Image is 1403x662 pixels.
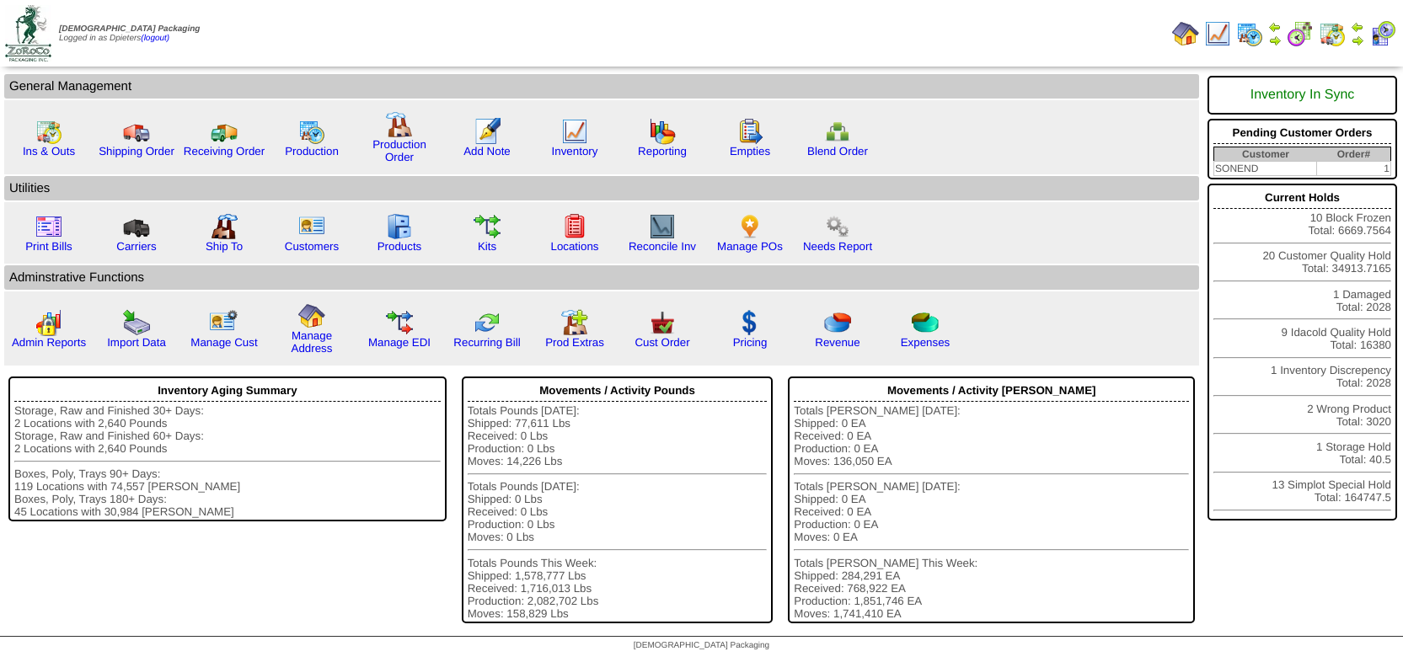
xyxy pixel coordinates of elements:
a: Reporting [638,145,687,157]
div: Movements / Activity Pounds [468,380,768,402]
img: customers.gif [298,213,325,240]
a: Manage Cust [190,336,257,349]
img: prodextras.gif [561,309,588,336]
img: calendarprod.gif [298,118,325,145]
div: Totals [PERSON_NAME] [DATE]: Shipped: 0 EA Received: 0 EA Production: 0 EA Moves: 136,050 EA Tota... [794,404,1189,620]
img: arrowright.gif [1268,34,1282,47]
div: Current Holds [1213,187,1391,209]
img: line_graph.gif [1204,20,1231,47]
span: [DEMOGRAPHIC_DATA] Packaging [59,24,200,34]
div: Inventory In Sync [1213,79,1391,111]
a: Locations [550,240,598,253]
div: Movements / Activity [PERSON_NAME] [794,380,1189,402]
a: Print Bills [25,240,72,253]
th: Customer [1214,147,1317,162]
img: factory.gif [386,111,413,138]
td: General Management [4,74,1199,99]
a: Needs Report [803,240,872,253]
div: Totals Pounds [DATE]: Shipped: 77,611 Lbs Received: 0 Lbs Production: 0 Lbs Moves: 14,226 Lbs Tot... [468,404,768,620]
a: Ins & Outs [23,145,75,157]
img: calendarinout.gif [35,118,62,145]
img: arrowleft.gif [1268,20,1282,34]
img: managecust.png [209,309,240,336]
img: edi.gif [386,309,413,336]
img: workorder.gif [736,118,763,145]
a: Reconcile Inv [629,240,696,253]
img: arrowright.gif [1351,34,1364,47]
img: workflow.gif [474,213,501,240]
a: Receiving Order [184,145,265,157]
span: [DEMOGRAPHIC_DATA] Packaging [634,641,769,650]
a: Manage EDI [368,336,431,349]
th: Order# [1317,147,1391,162]
img: calendarcustomer.gif [1369,20,1396,47]
a: Manage POs [717,240,783,253]
a: Production [285,145,339,157]
img: arrowleft.gif [1351,20,1364,34]
a: Inventory [552,145,598,157]
a: Recurring Bill [453,336,520,349]
a: Prod Extras [545,336,604,349]
a: Blend Order [807,145,868,157]
img: reconcile.gif [474,309,501,336]
td: 1 [1317,162,1391,176]
a: Production Order [372,138,426,163]
img: line_graph2.gif [649,213,676,240]
img: factory2.gif [211,213,238,240]
img: pie_chart.png [824,309,851,336]
img: graph2.png [35,309,62,336]
div: Storage, Raw and Finished 30+ Days: 2 Locations with 2,640 Pounds Storage, Raw and Finished 60+ D... [14,404,441,518]
img: orders.gif [474,118,501,145]
a: (logout) [141,34,169,43]
td: Utilities [4,176,1199,200]
img: calendarinout.gif [1319,20,1346,47]
div: 10 Block Frozen Total: 6669.7564 20 Customer Quality Hold Total: 34913.7165 1 Damaged Total: 2028... [1208,184,1397,521]
td: SONEND [1214,162,1317,176]
a: Expenses [901,336,951,349]
span: Logged in as Dpieters [59,24,200,43]
img: truck2.gif [211,118,238,145]
img: graph.gif [649,118,676,145]
a: Cust Order [635,336,689,349]
a: Products [378,240,422,253]
a: Kits [478,240,496,253]
a: Manage Address [292,329,333,355]
a: Revenue [815,336,859,349]
img: cabinet.gif [386,213,413,240]
img: import.gif [123,309,150,336]
a: Add Note [463,145,511,157]
img: zoroco-logo-small.webp [5,5,51,61]
a: Empties [730,145,770,157]
div: Inventory Aging Summary [14,380,441,402]
img: cust_order.png [649,309,676,336]
img: home.gif [298,302,325,329]
img: pie_chart2.png [912,309,939,336]
img: truck.gif [123,118,150,145]
td: Adminstrative Functions [4,265,1199,290]
img: dollar.gif [736,309,763,336]
img: home.gif [1172,20,1199,47]
img: locations.gif [561,213,588,240]
img: po.png [736,213,763,240]
a: Pricing [733,336,768,349]
a: Admin Reports [12,336,86,349]
a: Carriers [116,240,156,253]
a: Shipping Order [99,145,174,157]
a: Import Data [107,336,166,349]
div: Pending Customer Orders [1213,122,1391,144]
img: calendarblend.gif [1287,20,1314,47]
a: Customers [285,240,339,253]
img: invoice2.gif [35,213,62,240]
img: network.png [824,118,851,145]
img: line_graph.gif [561,118,588,145]
img: workflow.png [824,213,851,240]
a: Ship To [206,240,243,253]
img: truck3.gif [123,213,150,240]
img: calendarprod.gif [1236,20,1263,47]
